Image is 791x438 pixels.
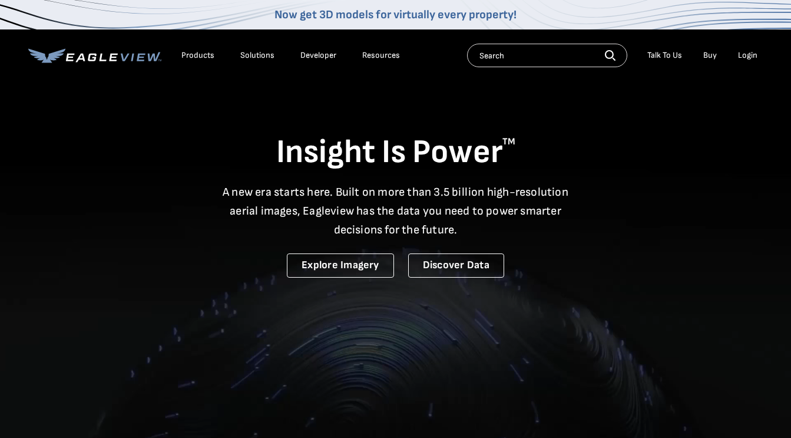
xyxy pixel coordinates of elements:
[240,50,274,61] div: Solutions
[703,50,717,61] a: Buy
[738,50,757,61] div: Login
[287,253,394,278] a: Explore Imagery
[362,50,400,61] div: Resources
[274,8,517,22] a: Now get 3D models for virtually every property!
[28,132,763,173] h1: Insight Is Power
[647,50,682,61] div: Talk To Us
[408,253,504,278] a: Discover Data
[502,136,515,147] sup: TM
[216,183,576,239] p: A new era starts here. Built on more than 3.5 billion high-resolution aerial images, Eagleview ha...
[300,50,336,61] a: Developer
[181,50,214,61] div: Products
[467,44,627,67] input: Search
